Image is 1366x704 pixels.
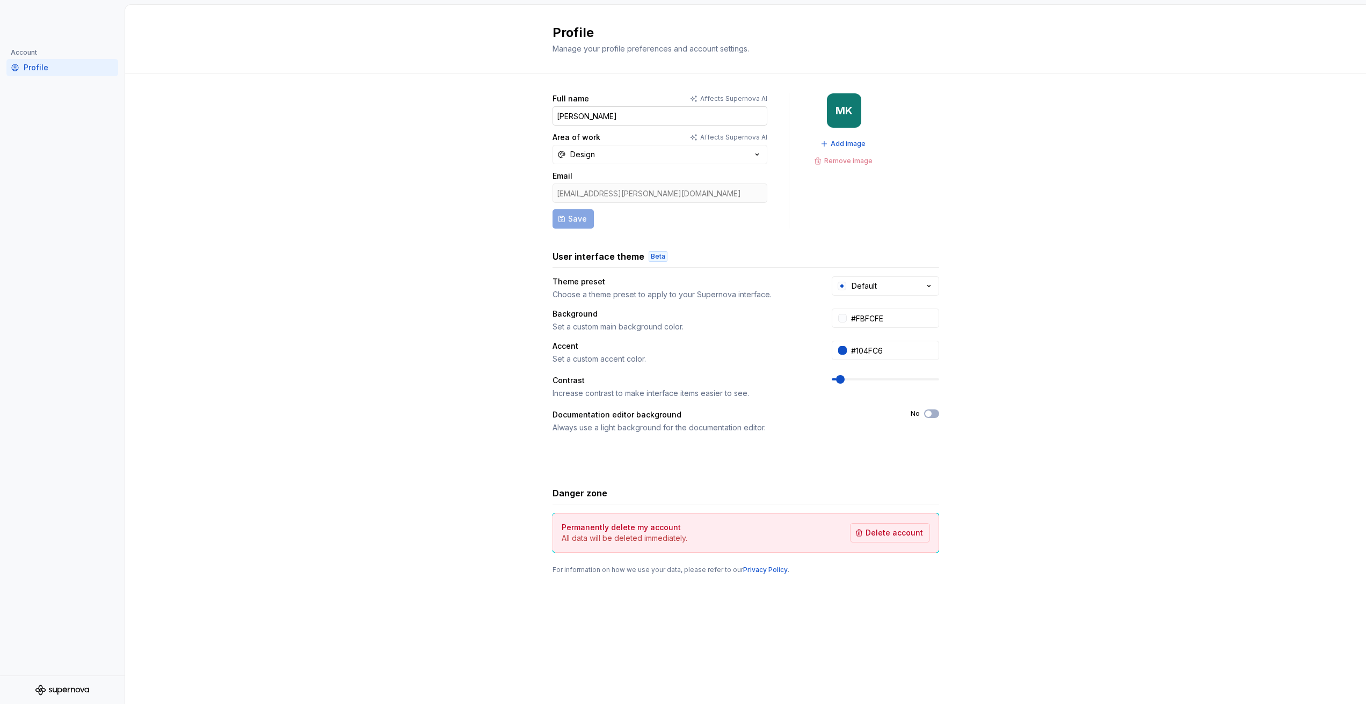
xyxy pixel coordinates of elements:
h3: User interface theme [553,250,644,263]
div: Always use a light background for the documentation editor. [553,422,891,433]
div: Default [852,281,877,291]
h3: Danger zone [553,487,607,500]
div: Increase contrast to make interface items easier to see. [553,388,812,399]
div: Design [570,149,595,160]
div: Account [6,46,41,59]
span: Delete account [866,527,923,538]
input: #104FC6 [847,341,939,360]
a: Privacy Policy [743,566,788,574]
button: Default [832,276,939,296]
h2: Profile [553,24,926,41]
div: Set a custom main background color. [553,321,812,332]
svg: Supernova Logo [35,685,89,695]
label: Area of work [553,132,600,143]
p: Affects Supernova AI [700,94,767,103]
button: Add image [817,136,870,151]
button: Delete account [850,523,930,542]
input: #FFFFFF [847,309,939,328]
div: Documentation editor background [553,409,891,420]
div: Theme preset [553,276,812,287]
div: Choose a theme preset to apply to your Supernova interface. [553,289,812,300]
div: MK [835,106,853,115]
h4: Permanently delete my account [562,522,681,533]
span: Add image [831,140,866,148]
div: Profile [24,62,114,73]
div: Beta [649,251,667,262]
label: Email [553,171,572,181]
div: Contrast [553,375,812,386]
label: Full name [553,93,589,104]
div: Set a custom accent color. [553,354,812,364]
label: No [911,409,920,418]
div: Background [553,309,812,319]
p: All data will be deleted immediately. [562,533,687,544]
p: Affects Supernova AI [700,133,767,142]
span: Manage your profile preferences and account settings. [553,44,749,53]
div: For information on how we use your data, please refer to our . [553,566,939,574]
a: Profile [6,59,118,76]
div: Accent [553,341,812,351]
